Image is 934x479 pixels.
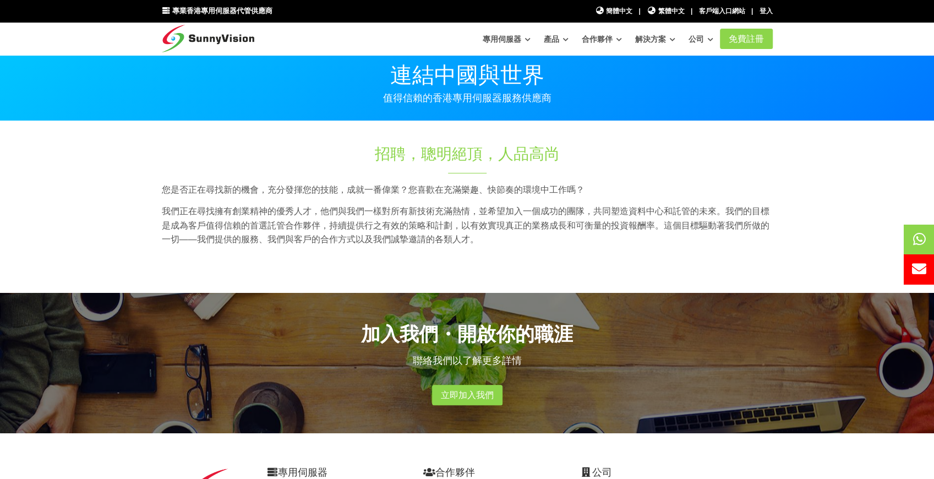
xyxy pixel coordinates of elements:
[635,29,675,49] a: 解決方案
[361,323,573,345] font: 加入我們・開啟你的職涯
[595,6,633,17] a: 簡體中文
[172,7,272,15] font: 專業香港專用伺服器代管供應商
[483,29,531,49] a: 專用伺服器
[441,390,494,400] font: 立即加入我們
[751,7,753,15] font: |
[278,467,327,478] font: 專用伺服器
[375,145,560,162] font: 招聘，聰明絕頂，人品高尚
[582,35,613,43] font: 合作夥伴
[432,385,502,405] a: 立即加入我們
[635,35,666,43] font: 解決方案
[689,29,713,49] a: 公司
[658,7,685,15] font: 繁體中文
[760,7,773,15] a: 登入
[435,467,474,478] font: 合作夥伴
[162,206,769,244] font: 我們正在尋找擁有創業精神的優秀人才，他們與我們一樣對所有新技術充滿熱情，並希望加入一個成功的團隊，共同塑造資料中心和託管的未來。我們的目標是成為客戶值得信賴的首選託管合作夥伴，持續提供行之有效的...
[383,92,551,104] font: 值得信賴的香港專用伺服器服務供應商
[691,7,692,15] font: |
[544,29,569,49] a: 產品
[647,6,685,17] a: 繁體中文
[413,355,522,366] font: 聯絡我們以了解更多詳情
[592,467,611,478] font: 公司
[729,34,764,43] font: 免費註冊
[606,7,632,15] font: 簡體中文
[544,35,559,43] font: 產品
[162,185,585,194] font: 您是否正在尋找新的機會，充分發揮您的技能，成就一番偉業？您喜歡在充滿樂趣、快節奏的環境中工作嗎？
[483,35,521,43] font: 專用伺服器
[638,7,640,15] font: |
[689,35,704,43] font: 公司
[699,7,745,15] a: 客戶端入口網站
[390,63,544,87] font: 連結中國與世界
[582,29,622,49] a: 合作夥伴
[720,29,773,49] a: 免費註冊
